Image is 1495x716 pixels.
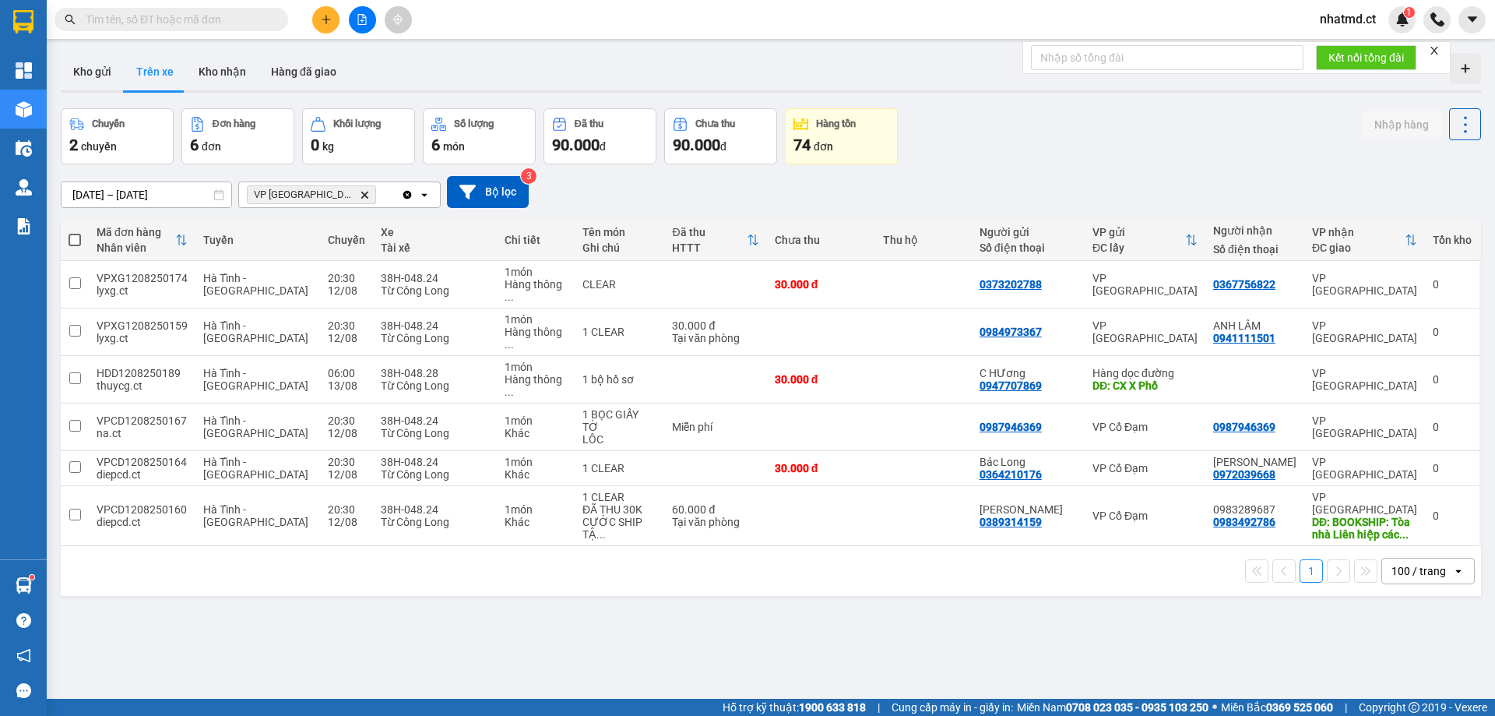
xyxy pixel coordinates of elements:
div: Nhân viên [97,242,175,254]
div: Tuyến [203,234,312,246]
div: 20:30 [328,503,365,516]
div: Tạo kho hàng mới [1450,53,1481,84]
button: aim [385,6,412,34]
div: 1 món [505,414,567,427]
span: copyright [1409,702,1419,713]
span: 6 [431,136,440,154]
div: Khác [505,468,567,481]
div: VP [GEOGRAPHIC_DATA] [1312,414,1417,439]
div: VP Cổ Đạm [1092,462,1198,474]
div: Khác [505,516,567,528]
div: Hàng thông thường [505,373,567,398]
sup: 3 [521,168,536,184]
div: 0 [1433,510,1472,522]
div: VP [GEOGRAPHIC_DATA] [1092,319,1198,344]
div: 1 món [505,313,567,326]
div: ĐC lấy [1092,242,1185,254]
strong: 1900 633 818 [799,701,866,714]
img: warehouse-icon [16,179,32,196]
span: ⚪️ [1212,704,1217,711]
span: đơn [202,140,221,153]
span: search [65,14,76,25]
div: Khác [505,427,567,439]
th: Toggle SortBy [1304,220,1425,261]
div: Tại văn phòng [672,516,758,528]
div: 38H-048.28 [381,367,488,379]
input: Tìm tên, số ĐT hoặc mã đơn [86,11,269,28]
svg: open [1452,565,1465,577]
span: chuyến [81,140,117,153]
span: caret-down [1465,12,1479,26]
strong: 0708 023 035 - 0935 103 250 [1066,701,1208,714]
div: Tồn kho [1433,234,1472,246]
div: Từ Công Long [381,516,488,528]
div: VPXG1208250174 [97,272,188,284]
div: 12/08 [328,332,365,344]
span: ... [505,338,514,351]
div: VPCD1208250164 [97,456,188,468]
div: VP Cổ Đạm [1092,510,1198,522]
div: 0 [1433,373,1472,386]
div: Hàng thông thường [505,326,567,351]
div: 30.000 đ [775,278,868,291]
div: ĐC giao [1312,242,1405,254]
span: aim [392,14,403,25]
span: 74 [793,136,811,154]
img: warehouse-icon [16,140,32,157]
div: 30.000 đ [775,462,868,474]
span: món [443,140,465,153]
span: Hà Tĩnh - [GEOGRAPHIC_DATA] [203,456,308,481]
span: 6 [190,136,199,154]
div: 1 bộ hồ sơ [582,373,656,386]
span: 2 [69,136,78,154]
span: 0 [311,136,319,154]
div: lyxg.ct [97,284,188,297]
span: VP Mỹ Đình [254,189,354,201]
th: Toggle SortBy [664,220,766,261]
span: 90.000 [552,136,600,154]
div: 1 món [505,503,567,516]
div: VP nhận [1312,226,1405,238]
span: ... [505,386,514,398]
div: 1 CLEAR [582,462,656,474]
div: diepcd.ct [97,468,188,481]
div: Số điện thoại [980,242,1077,254]
div: lyxg.ct [97,332,188,344]
div: 0 [1433,278,1472,291]
div: Hàng dọc đường [1092,367,1198,379]
div: Anh Hải [1213,456,1296,468]
button: Chưa thu90.000đ [664,108,777,164]
div: VP [GEOGRAPHIC_DATA] [1312,272,1417,297]
div: VP [GEOGRAPHIC_DATA] [1312,367,1417,392]
div: VP gửi [1092,226,1185,238]
button: Khối lượng0kg [302,108,415,164]
div: HDD1208250189 [97,367,188,379]
div: Xe [381,226,488,238]
div: Hàng thông thường [505,278,567,303]
img: solution-icon [16,218,32,235]
div: 0987946369 [1213,421,1275,433]
div: VP [GEOGRAPHIC_DATA] [1092,272,1198,297]
div: 38H-048.24 [381,319,488,332]
div: VPCD1208250167 [97,414,188,427]
div: Chưa thu [695,118,735,129]
div: Miễn phí [672,421,758,433]
span: đơn [814,140,833,153]
span: Miền Bắc [1221,699,1333,716]
div: 0947707869 [980,379,1042,392]
span: notification [16,648,31,663]
img: icon-new-feature [1395,12,1409,26]
span: Hà Tĩnh - [GEOGRAPHIC_DATA] [203,503,308,528]
div: 20:30 [328,456,365,468]
div: Người gửi [980,226,1077,238]
div: Trần Văn Tuyên [980,503,1077,516]
button: Trên xe [124,53,186,90]
div: 38H-048.24 [381,456,488,468]
div: 0367756822 [1213,278,1275,291]
span: ... [1399,528,1409,541]
div: ANH LÂM [1213,319,1296,332]
svg: Clear all [401,189,413,201]
button: caret-down [1458,6,1486,34]
div: 0373202788 [980,278,1042,291]
div: VPXG1208250159 [97,319,188,332]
